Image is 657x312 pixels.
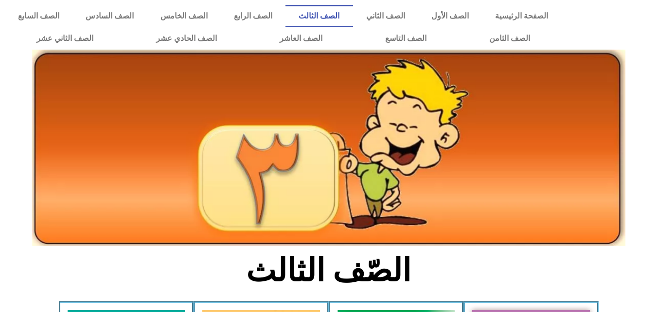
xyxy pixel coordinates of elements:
[72,5,147,27] a: الصف السادس
[221,5,285,27] a: الصف الرابع
[354,27,458,50] a: الصف التاسع
[5,27,124,50] a: الصف الثاني عشر
[353,5,418,27] a: الصف الثاني
[482,5,561,27] a: الصفحة الرئيسية
[458,27,561,50] a: الصف الثامن
[418,5,482,27] a: الصف الأول
[285,5,353,27] a: الصف الثالث
[248,27,354,50] a: الصف العاشر
[147,5,221,27] a: الصف الخامس
[124,27,248,50] a: الصف الحادي عشر
[5,5,72,27] a: الصف السابع
[168,252,489,290] h2: الصّف الثالث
